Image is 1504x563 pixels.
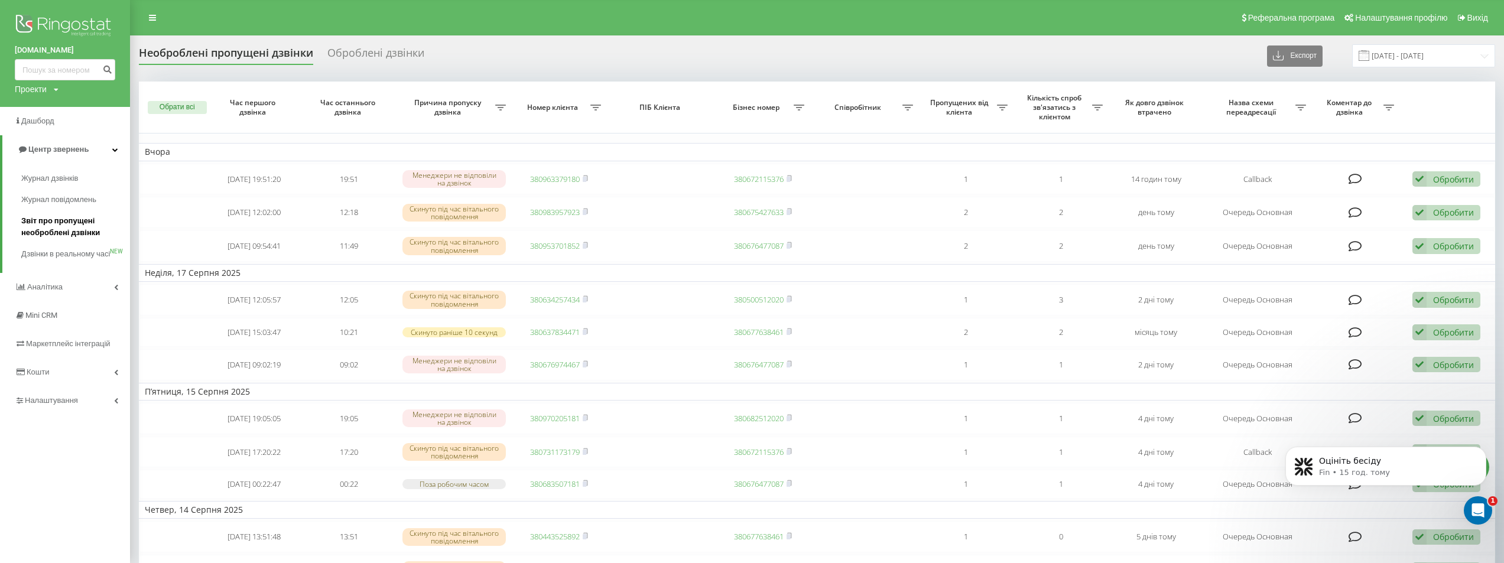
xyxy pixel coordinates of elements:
div: Менеджери не відповіли на дзвінок [402,356,506,373]
a: [DOMAIN_NAME] [15,44,115,56]
td: 4 дні тому [1109,403,1204,434]
td: Очередь Основная [1203,230,1312,262]
td: 0 [1014,521,1109,552]
div: Менеджери не відповіли на дзвінок [402,170,506,188]
div: Обробити [1433,294,1474,305]
td: [DATE] 12:05:57 [207,284,302,315]
span: Назва схеми переадресації [1209,98,1295,116]
span: Звіт про пропущені необроблені дзвінки [21,215,124,239]
td: Очередь Основная [1203,470,1312,499]
a: 380970205181 [530,413,580,424]
span: Журнал дзвінків [21,173,78,184]
td: [DATE] 00:22:47 [207,470,302,499]
button: Експорт [1267,45,1323,67]
td: 2 [919,230,1014,262]
div: Обробити [1433,327,1474,338]
div: Скинуто під час вітального повідомлення [402,443,506,461]
span: Кількість спроб зв'язатись з клієнтом [1019,93,1092,121]
div: Менеджери не відповіли на дзвінок [402,409,506,427]
span: Як довго дзвінок втрачено [1119,98,1194,116]
div: Обробити [1433,174,1474,185]
td: [DATE] 19:05:05 [207,403,302,434]
a: Звіт про пропущені необроблені дзвінки [21,210,130,243]
a: 380672115376 [734,447,784,457]
td: [DATE] 17:20:22 [207,437,302,468]
td: 1 [919,164,1014,195]
span: Вихід [1467,13,1488,22]
td: 19:05 [301,403,397,434]
a: 380676477087 [734,240,784,251]
a: 380953701852 [530,240,580,251]
a: Журнал дзвінків [21,168,130,189]
td: Очередь Основная [1203,284,1312,315]
span: Співробітник [816,103,902,112]
div: Скинуто під час вітального повідомлення [402,291,506,308]
td: 2 дні тому [1109,284,1204,315]
span: Причина пропуску дзвінка [402,98,495,116]
td: Неділя, 17 Серпня 2025 [139,264,1495,282]
span: Налаштування [25,396,78,405]
td: місяць тому [1109,318,1204,347]
td: [DATE] 19:51:20 [207,164,302,195]
td: 1 [1014,164,1109,195]
td: 1 [1014,437,1109,468]
td: 4 дні тому [1109,470,1204,499]
td: 2 [919,197,1014,228]
td: 2 [1014,197,1109,228]
span: Пропущених від клієнта [925,98,998,116]
span: Налаштування профілю [1355,13,1447,22]
td: Четвер, 14 Серпня 2025 [139,501,1495,519]
a: 380676477087 [734,359,784,370]
span: Журнал повідомлень [21,194,96,206]
td: 13:51 [301,521,397,552]
td: П’ятниця, 15 Серпня 2025 [139,383,1495,401]
td: [DATE] 09:54:41 [207,230,302,262]
span: Маркетплейс інтеграцій [26,339,111,348]
td: день тому [1109,197,1204,228]
td: день тому [1109,230,1204,262]
a: Дзвінки в реальному часіNEW [21,243,130,265]
span: Час останнього дзвінка [311,98,386,116]
td: 1 [919,521,1014,552]
td: 10:21 [301,318,397,347]
td: 1 [919,284,1014,315]
a: 380677638461 [734,327,784,337]
span: Дзвінки в реальному часі [21,248,110,260]
td: [DATE] 15:03:47 [207,318,302,347]
span: Номер клієнта [518,103,590,112]
input: Пошук за номером [15,59,115,80]
td: 3 [1014,284,1109,315]
div: Обробити [1433,359,1474,370]
td: 4 дні тому [1109,437,1204,468]
td: 00:22 [301,470,397,499]
a: Журнал повідомлень [21,189,130,210]
td: 1 [919,349,1014,380]
a: Центр звернень [2,135,130,164]
iframe: Intercom notifications повідомлення [1268,422,1504,531]
td: [DATE] 13:51:48 [207,521,302,552]
span: Аналiтика [27,282,63,291]
span: 1 [1488,496,1497,506]
td: 19:51 [301,164,397,195]
a: 380500512020 [734,294,784,305]
td: 1 [919,470,1014,499]
div: Скинуто під час вітального повідомлення [402,237,506,255]
div: Проекти [15,83,47,95]
div: Обробити [1433,531,1474,542]
a: 380676477087 [734,479,784,489]
td: Очередь Основная [1203,318,1312,347]
span: Коментар до дзвінка [1318,98,1383,116]
a: 380675427633 [734,207,784,217]
div: Необроблені пропущені дзвінки [139,47,313,65]
td: Очередь Основная [1203,403,1312,434]
td: [DATE] 12:02:00 [207,197,302,228]
a: 380443525892 [530,531,580,542]
a: 380677638461 [734,531,784,542]
div: Оброблені дзвінки [327,47,424,65]
td: Callback [1203,437,1312,468]
span: ПІБ Клієнта [618,103,704,112]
